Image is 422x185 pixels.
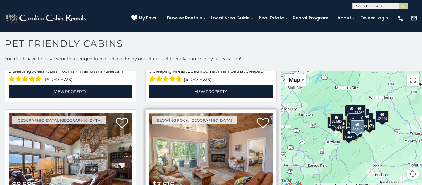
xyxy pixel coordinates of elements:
div: Sleeping Areas / Bathrooms / Sleeps: [149,68,272,84]
a: Blowing Rock, [GEOGRAPHIC_DATA] [152,116,237,124]
span: My Favs [139,15,156,21]
span: 2 [188,68,190,74]
div: $5,083 [327,117,340,128]
a: Rental Program [290,13,331,23]
a: View Property [149,85,272,98]
a: Browse Rentals [164,13,205,23]
div: $7,816 [350,119,363,130]
div: $4,254 [348,113,361,125]
span: 3 [9,68,11,74]
a: [GEOGRAPHIC_DATA], [GEOGRAPHIC_DATA] [12,116,106,124]
a: Add to favorites [116,117,128,130]
img: White-1-2.png [5,12,88,24]
button: Change map style [285,74,306,86]
img: phone-regular-white.png [397,15,404,22]
span: 1 Half Baths / [218,68,246,74]
a: Real Estate [255,13,287,23]
img: mail-regular-white.png [411,15,417,22]
div: $6,039 [342,129,355,141]
span: 8 [261,68,264,74]
span: 3 [47,68,50,74]
div: $4,805 [363,118,376,130]
div: Sleeping Areas / Bathrooms / Sleeps: [9,68,132,84]
a: Owner Login [357,13,391,23]
span: 11 [120,68,123,74]
div: $3,705 [345,105,358,117]
div: $8,585 [331,113,344,125]
div: $4,036 [346,116,359,127]
span: (16 reviews) [43,76,73,84]
div: $6,066 [361,113,374,124]
div: $2,440 [376,111,389,122]
a: Local Area Guide [208,13,253,23]
span: Map [289,77,300,83]
button: Toggle fullscreen view [407,74,419,86]
a: View Property [9,85,132,98]
div: $3,894 [349,125,362,137]
div: $3,962 [353,105,366,116]
div: $3,516 [351,120,364,132]
span: 3 [149,68,152,74]
a: Add to favorites [257,117,269,130]
div: $6,956 [350,126,363,138]
span: 1 Half Baths / [77,68,105,74]
div: $3,915 [336,120,349,131]
a: About [334,13,354,23]
a: My Favs [131,15,158,22]
button: Map camera controls [407,168,419,180]
span: (4 reviews) [184,76,212,84]
div: $4,846 [348,113,361,125]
